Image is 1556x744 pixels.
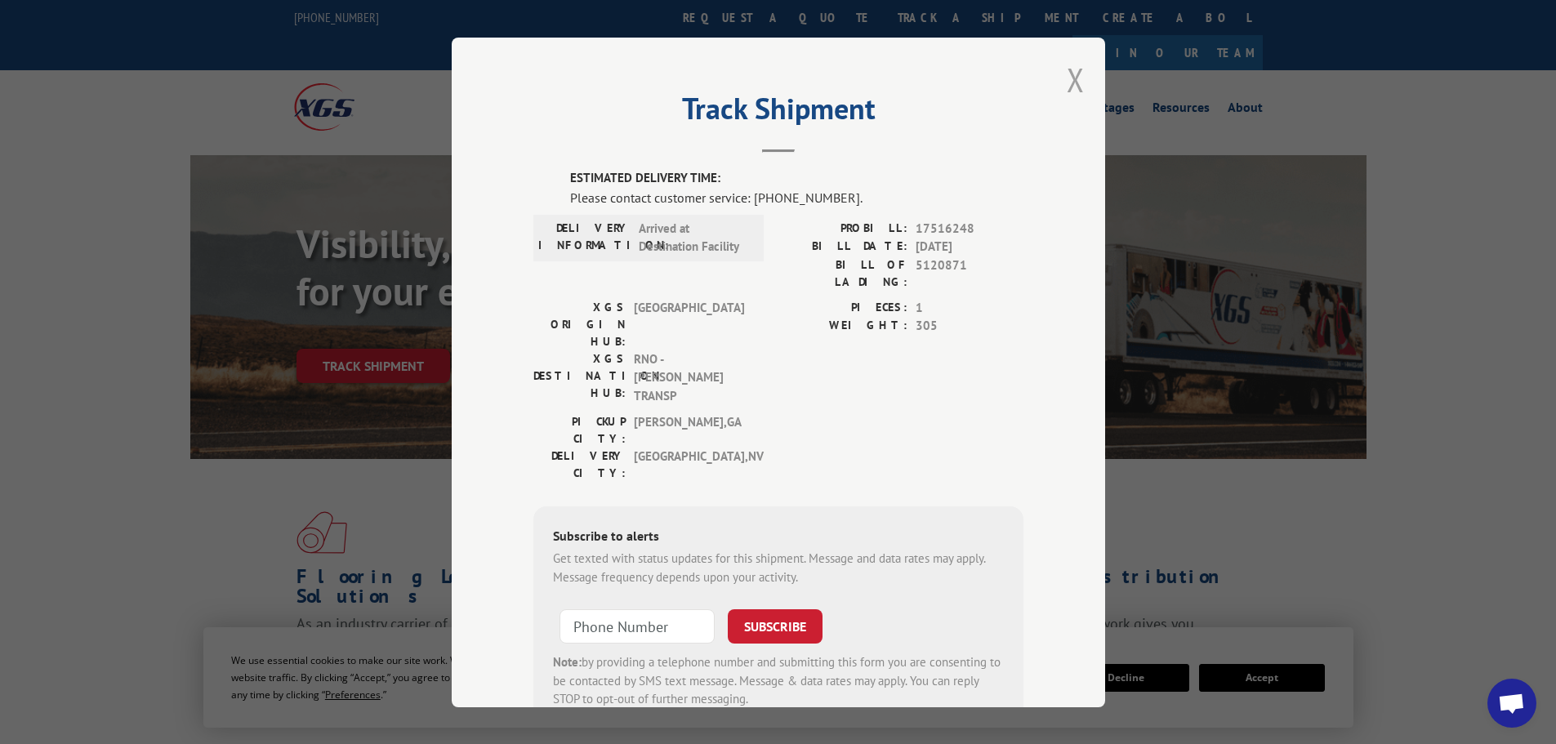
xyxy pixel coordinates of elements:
span: 5120871 [916,256,1023,290]
h2: Track Shipment [533,97,1023,128]
button: Close modal [1067,58,1085,101]
span: 1 [916,298,1023,317]
label: DELIVERY CITY: [533,448,626,482]
span: [GEOGRAPHIC_DATA] , NV [634,448,744,482]
div: Subscribe to alerts [553,526,1004,550]
span: [DATE] [916,238,1023,256]
label: WEIGHT: [778,317,907,336]
div: by providing a telephone number and submitting this form you are consenting to be contacted by SM... [553,653,1004,709]
label: BILL OF LADING: [778,256,907,290]
label: PIECES: [778,298,907,317]
div: Get texted with status updates for this shipment. Message and data rates may apply. Message frequ... [553,550,1004,586]
label: XGS DESTINATION HUB: [533,350,626,405]
span: [PERSON_NAME] , GA [634,413,744,448]
strong: Note: [553,654,582,670]
span: RNO - [PERSON_NAME] TRANSP [634,350,744,405]
label: XGS ORIGIN HUB: [533,298,626,350]
span: Arrived at Destination Facility [639,219,749,256]
label: DELIVERY INFORMATION: [538,219,631,256]
label: PICKUP CITY: [533,413,626,448]
div: Open chat [1487,679,1536,728]
button: SUBSCRIBE [728,609,823,644]
label: ESTIMATED DELIVERY TIME: [570,169,1023,188]
span: [GEOGRAPHIC_DATA] [634,298,744,350]
div: Please contact customer service: [PHONE_NUMBER]. [570,187,1023,207]
span: 17516248 [916,219,1023,238]
label: BILL DATE: [778,238,907,256]
input: Phone Number [560,609,715,644]
label: PROBILL: [778,219,907,238]
span: 305 [916,317,1023,336]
